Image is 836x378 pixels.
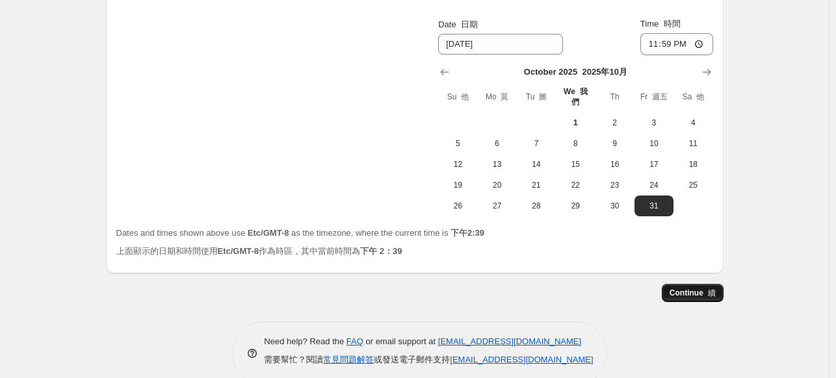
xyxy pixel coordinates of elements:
span: Mo [483,92,512,102]
input: 12:00 [640,33,713,55]
span: 31 [640,201,668,211]
button: Friday October 31 2025 [634,195,673,216]
th: Monday [478,81,517,112]
button: Monday October 6 2025 [478,133,517,154]
button: Thursday October 23 2025 [595,175,634,195]
a: FAQ [346,336,363,346]
button: Thursday October 9 2025 [595,133,634,154]
th: Sunday [438,81,477,112]
span: 1 [561,118,590,128]
button: Show previous month, September 2025 [436,63,454,81]
button: Friday October 17 2025 [634,154,673,175]
span: Need help? Read the [264,336,346,346]
span: 3 [640,118,668,128]
a: [EMAIL_ADDRESS][DOMAIN_NAME] [438,336,581,346]
font: 莫 [501,92,508,101]
span: 9 [600,138,629,149]
th: Thursday [595,81,634,112]
span: 28 [522,201,551,211]
span: 22 [561,180,590,190]
button: Tuesday October 14 2025 [517,154,556,175]
input: 10/1/2025 [438,34,563,55]
button: Saturday October 25 2025 [673,175,712,195]
b: 下午2:39 [451,228,484,238]
span: Continue [670,288,716,298]
span: 10 [640,138,668,149]
span: 19 [443,180,472,190]
font: 他 [461,92,469,101]
font: 圖 [539,92,547,101]
button: Saturday October 18 2025 [673,154,712,175]
span: 2 [600,118,629,128]
b: Etc/GMT-8 [218,246,259,256]
span: 5 [443,138,472,149]
span: 20 [483,180,512,190]
button: Saturday October 4 2025 [673,112,712,133]
font: 上面顯示的日期和時間使用 作為時區，其中當前時間為 [116,246,402,256]
span: Fr [640,92,668,102]
button: Wednesday October 29 2025 [556,195,595,216]
button: Monday October 27 2025 [478,195,517,216]
b: 下午 2：39 [360,246,402,256]
button: Friday October 3 2025 [634,112,673,133]
span: 7 [522,138,551,149]
span: 18 [679,159,707,170]
button: Monday October 13 2025 [478,154,517,175]
span: 24 [640,180,668,190]
span: We [561,86,590,107]
span: Tu [522,92,551,102]
span: 或發送電子郵件支持 [374,355,450,364]
font: 續 [708,288,716,297]
span: or email support at [363,336,438,346]
button: Wednesday October 8 2025 [556,133,595,154]
span: 15 [561,159,590,170]
th: Saturday [673,81,712,112]
span: 23 [600,180,629,190]
span: 8 [561,138,590,149]
span: 16 [600,159,629,170]
span: 13 [483,159,512,170]
font: 我們 [571,87,587,107]
button: Thursday October 30 2025 [595,195,634,216]
button: Friday October 10 2025 [634,133,673,154]
span: Su [443,92,472,102]
button: Friday October 24 2025 [634,175,673,195]
button: Wednesday October 22 2025 [556,175,595,195]
button: Continue 續 [662,284,724,302]
span: 14 [522,159,551,170]
span: 27 [483,201,512,211]
button: Tuesday October 7 2025 [517,133,556,154]
button: Wednesday October 15 2025 [556,154,595,175]
button: Thursday October 2 2025 [595,112,634,133]
span: 11 [679,138,707,149]
span: 12 [443,159,472,170]
th: Wednesday [556,81,595,112]
th: Friday [634,81,673,112]
button: Show next month, November 2025 [698,63,716,81]
span: Time [640,19,681,29]
span: 21 [522,180,551,190]
span: 4 [679,118,707,128]
span: Dates and times shown above use as the timezone, where the current time is [116,228,485,256]
font: 他 [696,92,704,101]
font: 日期 [461,19,478,29]
button: Sunday October 5 2025 [438,133,477,154]
span: Sa [679,92,707,102]
span: Th [600,92,629,102]
button: Thursday October 16 2025 [595,154,634,175]
span: 29 [561,201,590,211]
span: 25 [679,180,707,190]
th: Tuesday [517,81,556,112]
button: Tuesday October 21 2025 [517,175,556,195]
span: 需要幫忙？閱讀 [264,355,323,364]
span: 17 [640,159,668,170]
button: Sunday October 26 2025 [438,195,477,216]
font: 週五 [652,92,668,101]
font: 時間 [664,19,681,29]
a: 常見問題解答 [323,355,374,364]
button: Tuesday October 28 2025 [517,195,556,216]
a: [EMAIL_ADDRESS][DOMAIN_NAME] [450,355,593,364]
button: Today Wednesday October 1 2025 [556,112,595,133]
button: Saturday October 11 2025 [673,133,712,154]
button: Sunday October 19 2025 [438,175,477,195]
